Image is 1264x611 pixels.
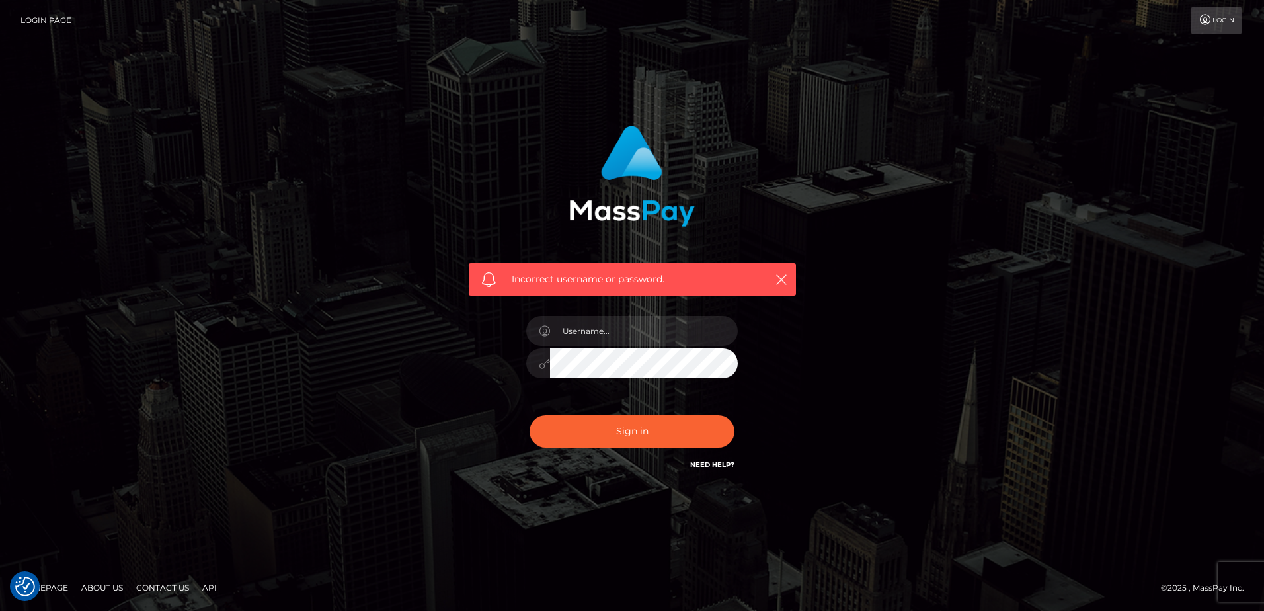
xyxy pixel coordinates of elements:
[569,126,695,227] img: MassPay Login
[76,577,128,598] a: About Us
[690,460,734,469] a: Need Help?
[15,577,35,596] button: Consent Preferences
[1191,7,1242,34] a: Login
[131,577,194,598] a: Contact Us
[512,272,753,286] span: Incorrect username or password.
[15,577,73,598] a: Homepage
[550,316,738,346] input: Username...
[197,577,222,598] a: API
[530,415,734,448] button: Sign in
[20,7,71,34] a: Login Page
[1161,581,1254,595] div: © 2025 , MassPay Inc.
[15,577,35,596] img: Revisit consent button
